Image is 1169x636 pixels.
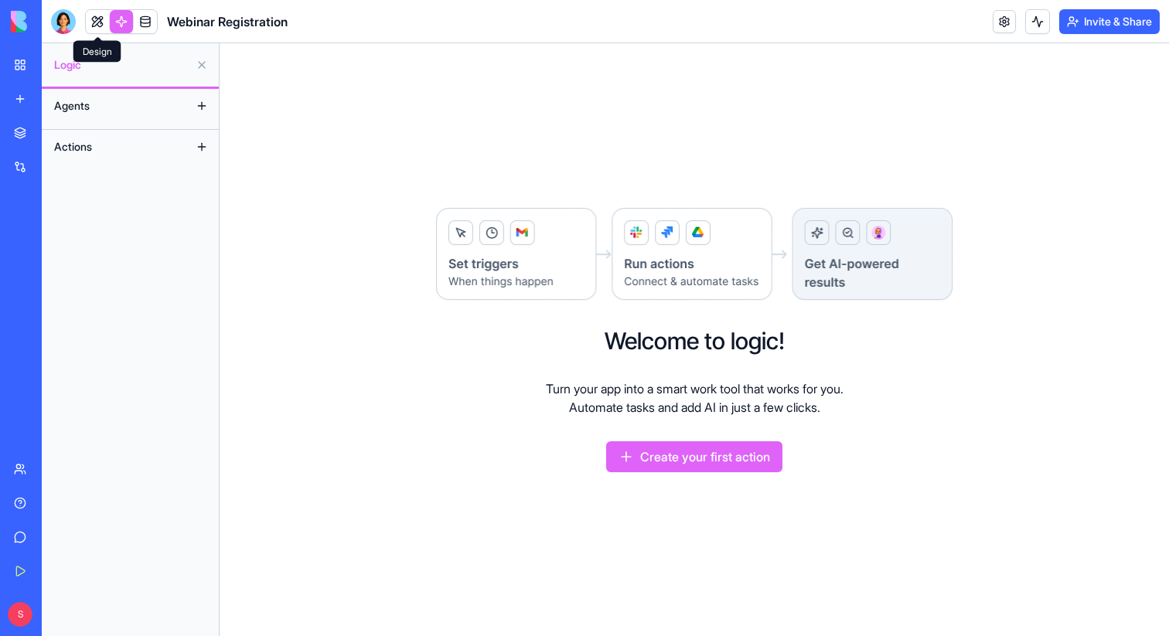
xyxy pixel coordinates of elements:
button: Actions [46,134,189,159]
img: Logic [435,207,954,302]
span: Agents [54,98,90,114]
img: logo [11,11,107,32]
button: Agents [46,94,189,118]
p: Turn your app into a smart work tool that works for you. Automate tasks and add AI in just a few ... [546,379,844,417]
span: Webinar Registration [167,12,288,31]
div: Design [73,41,121,63]
span: Actions [54,139,92,155]
span: Logic [54,57,189,73]
button: Create your first action [606,441,782,472]
button: Invite & Share [1059,9,1160,34]
span: S [8,602,32,627]
a: Create your first action [606,452,782,468]
h2: Welcome to logic! [605,327,785,355]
